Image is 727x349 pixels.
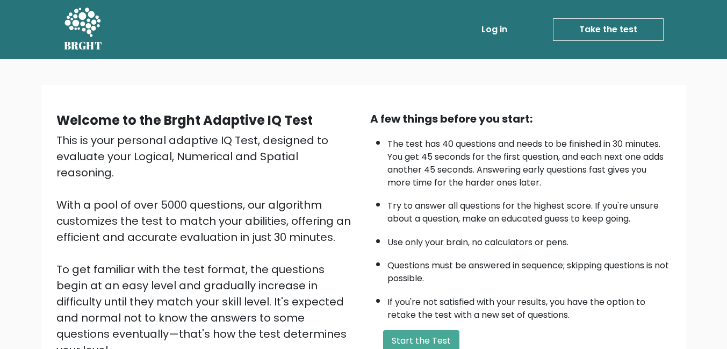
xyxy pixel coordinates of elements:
[64,39,103,52] h5: BRGHT
[387,194,671,225] li: Try to answer all questions for the highest score. If you're unsure about a question, make an edu...
[64,4,103,55] a: BRGHT
[387,254,671,285] li: Questions must be answered in sequence; skipping questions is not possible.
[387,231,671,249] li: Use only your brain, no calculators or pens.
[370,111,671,127] div: A few things before you start:
[56,111,313,129] b: Welcome to the Brght Adaptive IQ Test
[387,290,671,322] li: If you're not satisfied with your results, you have the option to retake the test with a new set ...
[477,19,512,40] a: Log in
[553,18,664,41] a: Take the test
[387,132,671,189] li: The test has 40 questions and needs to be finished in 30 minutes. You get 45 seconds for the firs...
